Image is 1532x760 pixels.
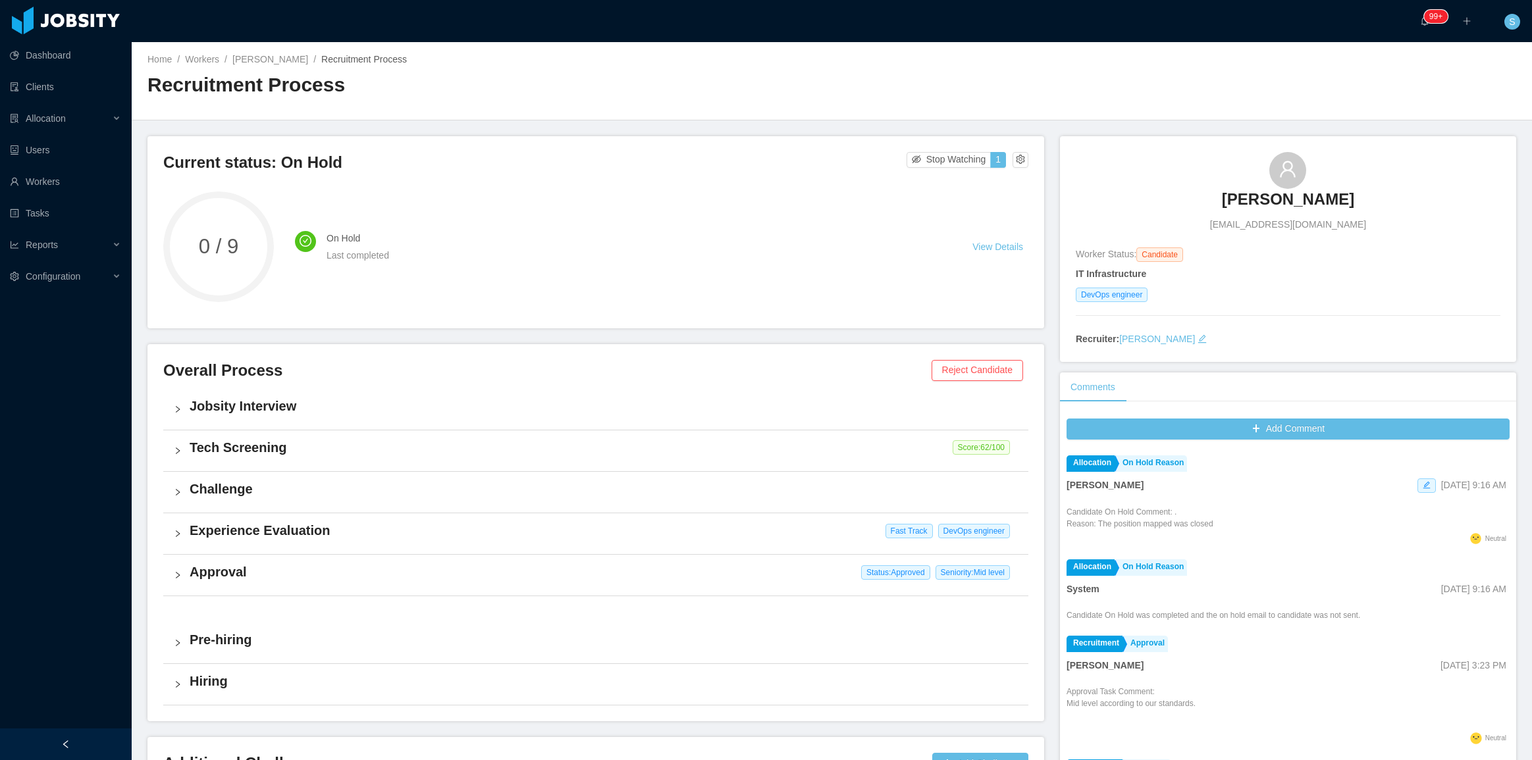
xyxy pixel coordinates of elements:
[163,513,1028,554] div: icon: rightExperience Evaluation
[1067,609,1360,621] div: Candidate On Hold was completed and the on hold email to candidate was not sent.
[321,54,407,64] span: Recruitment Process
[932,360,1023,381] button: Reject Candidate
[327,248,941,263] div: Last completed
[1060,372,1126,402] div: Comments
[1076,249,1136,259] span: Worker Status:
[1423,481,1431,489] i: icon: edit
[1067,559,1115,576] a: Allocation
[1067,636,1123,652] a: Recruitment
[1076,288,1148,302] span: DevOps engineer
[1210,218,1366,232] span: [EMAIL_ADDRESS][DOMAIN_NAME]
[1198,334,1207,343] i: icon: edit
[1013,152,1028,168] button: icon: setting
[1509,14,1515,30] span: S
[1124,636,1168,652] a: Approval
[1067,480,1144,490] strong: [PERSON_NAME]
[225,54,227,64] span: /
[1441,480,1506,490] span: [DATE] 9:16 AM
[163,664,1028,705] div: icon: rightHiring
[1076,334,1119,344] strong: Recruiter:
[861,565,930,580] span: Status: Approved
[163,430,1028,471] div: icon: rightTech Screening
[190,480,1018,498] h4: Challenge
[174,571,182,579] i: icon: right
[190,630,1018,649] h4: Pre-hiring
[1462,16,1471,26] i: icon: plus
[1136,247,1183,262] span: Candidate
[190,438,1018,457] h4: Tech Screening
[1119,334,1195,344] a: [PERSON_NAME]
[10,272,19,281] i: icon: setting
[163,360,932,381] h3: Overall Process
[174,488,182,496] i: icon: right
[190,672,1018,690] h4: Hiring
[147,72,832,99] h2: Recruitment Process
[163,152,907,173] h3: Current status: On Hold
[185,54,219,64] a: Workers
[1441,584,1506,594] span: [DATE] 9:16 AM
[163,236,274,257] span: 0 / 9
[885,524,933,538] span: Fast Track
[10,74,121,100] a: icon: auditClients
[1116,559,1187,576] a: On Hold Reason
[327,231,941,245] h4: On Hold
[26,271,80,282] span: Configuration
[1485,535,1506,542] span: Neutral
[1067,660,1144,671] strong: [PERSON_NAME]
[1116,455,1187,472] a: On Hold Reason
[972,241,1023,252] a: View Details
[1279,160,1297,178] i: icon: user
[26,240,58,250] span: Reports
[10,137,121,163] a: icon: robotUsers
[1222,189,1354,210] h3: [PERSON_NAME]
[163,472,1028,513] div: icon: rightChallenge
[953,440,1010,455] span: Score: 62 /100
[190,563,1018,581] h4: Approval
[174,447,182,455] i: icon: right
[1440,660,1506,671] span: [DATE] 3:23 PM
[174,530,182,538] i: icon: right
[1485,734,1506,742] span: Neutral
[1067,686,1196,729] div: Approval Task Comment:
[190,397,1018,415] h4: Jobsity Interview
[174,405,182,413] i: icon: right
[174,639,182,647] i: icon: right
[10,240,19,249] i: icon: line-chart
[1222,189,1354,218] a: [PERSON_NAME]
[938,524,1010,538] span: DevOps engineer
[26,113,66,124] span: Allocation
[10,114,19,123] i: icon: solution
[313,54,316,64] span: /
[300,235,311,247] i: icon: check-circle
[163,389,1028,430] div: icon: rightJobsity Interview
[10,168,121,195] a: icon: userWorkers
[907,152,991,168] button: icon: eye-invisibleStop Watching
[147,54,172,64] a: Home
[1076,268,1146,279] strong: IT Infrastructure
[1067,584,1099,594] strong: System
[1067,506,1213,530] div: Candidate On Hold Comment: . Reason: The position mapped was closed
[163,622,1028,663] div: icon: rightPre-hiring
[1067,418,1510,440] button: icon: plusAdd Comment
[190,521,1018,540] h4: Experience Evaluation
[936,565,1010,580] span: Seniority: Mid level
[1424,10,1448,23] sup: 1211
[163,555,1028,595] div: icon: rightApproval
[10,200,121,226] a: icon: profileTasks
[990,152,1006,168] button: 1
[177,54,180,64] span: /
[1067,697,1196,709] p: Mid level according to our standards.
[232,54,308,64] a: [PERSON_NAME]
[174,680,182,688] i: icon: right
[10,42,121,68] a: icon: pie-chartDashboard
[1420,16,1429,26] i: icon: bell
[1067,455,1115,472] a: Allocation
